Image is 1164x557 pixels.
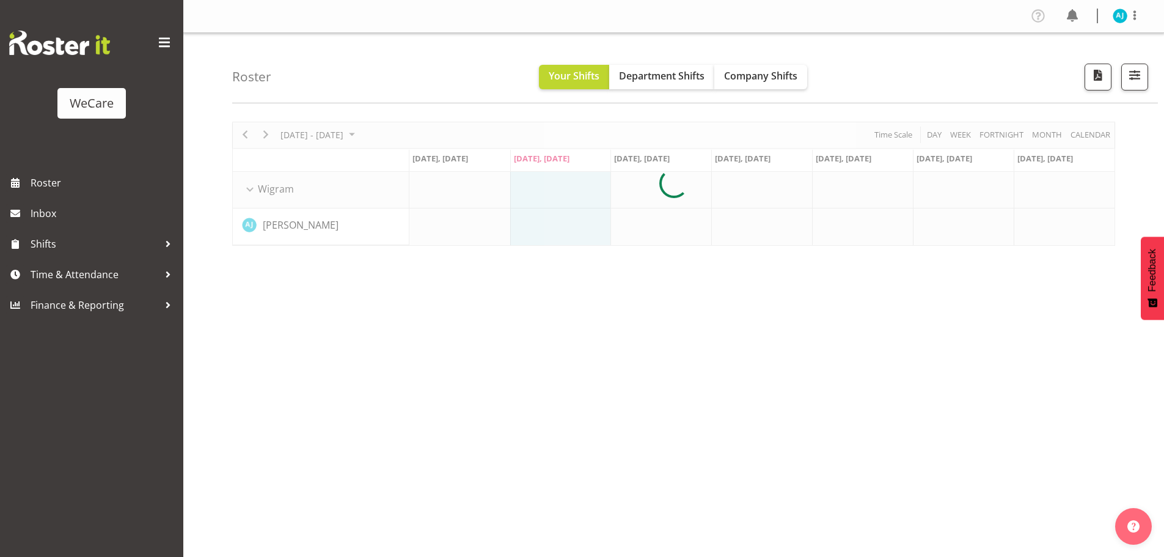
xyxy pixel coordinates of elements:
[549,69,599,83] span: Your Shifts
[1127,520,1140,533] img: help-xxl-2.png
[539,65,609,89] button: Your Shifts
[70,94,114,113] div: WeCare
[1121,64,1148,90] button: Filter Shifts
[1113,9,1127,23] img: aj-jones10453.jpg
[619,69,705,83] span: Department Shifts
[31,174,177,192] span: Roster
[31,235,159,253] span: Shifts
[724,69,797,83] span: Company Shifts
[31,296,159,314] span: Finance & Reporting
[1085,64,1111,90] button: Download a PDF of the roster according to the set date range.
[1147,249,1158,292] span: Feedback
[1141,237,1164,320] button: Feedback - Show survey
[232,70,271,84] h4: Roster
[714,65,807,89] button: Company Shifts
[31,204,177,223] span: Inbox
[9,31,110,55] img: Rosterit website logo
[31,265,159,284] span: Time & Attendance
[609,65,714,89] button: Department Shifts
